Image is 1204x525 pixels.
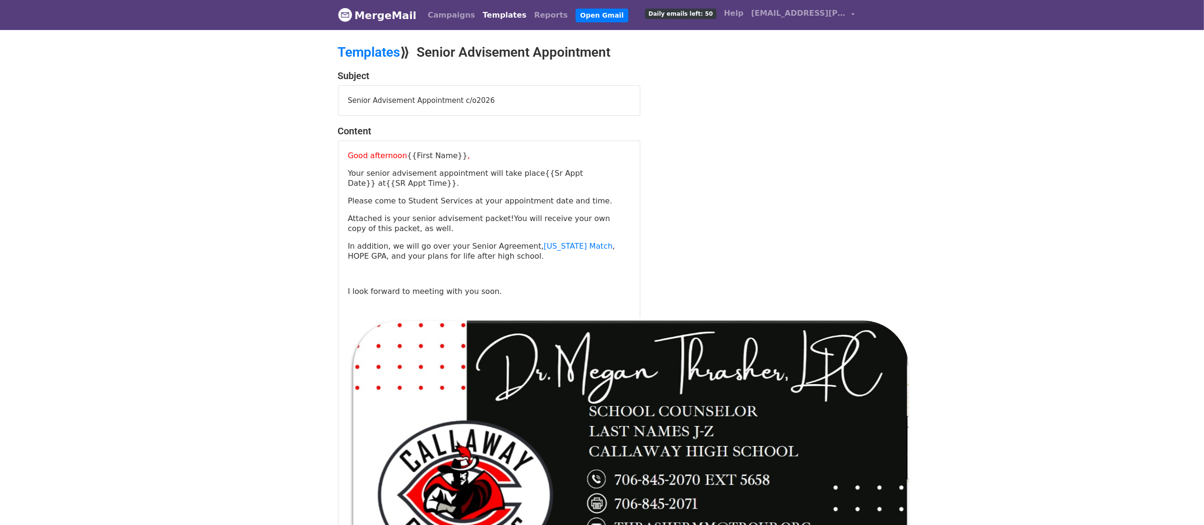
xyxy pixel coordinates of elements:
[338,44,400,60] a: Templates
[457,179,459,188] span: .
[348,151,630,161] p: {{First Name}}
[338,70,640,81] h4: Subject
[348,242,615,261] span: In addition, we will go over your Senior Agreement, , HOPE GPA, and your plans for life after hig...
[348,214,610,233] span: You will receive your own copy of this packet, as well.
[424,6,479,25] a: Campaigns
[544,242,613,251] a: [US_STATE] Match
[348,196,612,205] span: Please come to Student Services at your appointment date and time.
[348,214,610,233] span: Attached is your senior advisement packet!
[645,9,716,19] span: Daily emails left: 50
[338,8,352,22] img: MergeMail logo
[338,86,640,116] div: Senior Advisement Appointment c/o2026
[751,8,846,19] span: [EMAIL_ADDRESS][PERSON_NAME][DOMAIN_NAME]
[338,125,640,137] h4: Content
[468,151,470,160] span: ,
[348,151,408,160] span: Good afternoon
[1156,479,1204,525] iframe: Chat Widget
[378,179,386,188] span: at
[479,6,530,25] a: Templates
[641,4,720,23] a: Daily emails left: 50
[747,4,859,26] a: [EMAIL_ADDRESS][PERSON_NAME][DOMAIN_NAME]
[348,287,502,296] span: I look forward to meeting with you soon.
[530,6,572,25] a: Reports
[348,168,630,188] p: {{Sr Appt Date}} {{SR Appt Time}}
[348,169,545,178] span: Your senior advisement appointment will take place
[720,4,747,23] a: Help
[338,44,686,61] h2: ⟫ Senior Advisement Appointment
[576,9,628,22] a: Open Gmail
[338,5,417,25] a: MergeMail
